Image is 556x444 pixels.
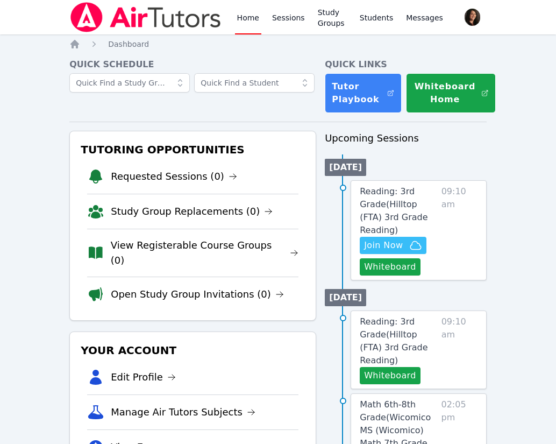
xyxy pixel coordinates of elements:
input: Quick Find a Study Group [69,73,190,93]
a: Study Group Replacements (0) [111,204,273,219]
a: Requested Sessions (0) [111,169,237,184]
nav: Breadcrumb [69,39,487,50]
h3: Your Account [79,341,307,360]
a: Open Study Group Invitations (0) [111,287,284,302]
span: 09:10 am [441,315,477,384]
span: Dashboard [108,40,149,48]
span: Reading: 3rd Grade ( Hilltop (FTA) 3rd Grade Reading ) [360,316,427,365]
a: Dashboard [108,39,149,50]
a: Reading: 3rd Grade(Hilltop (FTA) 3rd Grade Reading) [360,185,437,237]
input: Quick Find a Student [194,73,315,93]
h4: Quick Schedule [69,58,316,71]
span: 09:10 am [441,185,477,276]
span: Messages [406,12,443,23]
a: Tutor Playbook [325,73,401,113]
h3: Tutoring Opportunities [79,140,307,159]
span: Join Now [364,239,403,252]
li: [DATE] [325,289,366,306]
img: Air Tutors [69,2,222,32]
li: [DATE] [325,159,366,176]
span: Reading: 3rd Grade ( Hilltop (FTA) 3rd Grade Reading ) [360,186,427,235]
a: Manage Air Tutors Subjects [111,405,255,420]
h4: Quick Links [325,58,487,71]
button: Whiteboard [360,367,420,384]
button: Join Now [360,237,426,254]
h3: Upcoming Sessions [325,131,487,146]
a: View Registerable Course Groups (0) [111,238,298,268]
button: Whiteboard Home [406,73,496,113]
a: Edit Profile [111,370,176,385]
button: Whiteboard [360,258,420,276]
a: Reading: 3rd Grade(Hilltop (FTA) 3rd Grade Reading) [360,315,437,367]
